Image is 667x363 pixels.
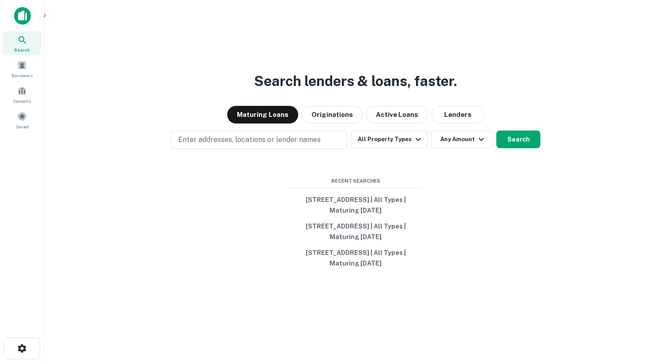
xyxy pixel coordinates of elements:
[302,106,363,123] button: Originations
[623,292,667,335] iframe: Chat Widget
[14,7,31,25] img: capitalize-icon.png
[289,245,422,271] button: [STREET_ADDRESS] | All Types | Maturing [DATE]
[178,135,321,145] p: Enter addresses, locations or lender names
[3,108,41,132] a: Saved
[289,218,422,245] button: [STREET_ADDRESS] | All Types | Maturing [DATE]
[254,71,457,92] h3: Search lenders & loans, faster.
[11,72,33,79] span: Borrowers
[351,131,427,148] button: All Property Types
[431,106,484,123] button: Lenders
[171,131,347,149] button: Enter addresses, locations or lender names
[431,131,493,148] button: Any Amount
[16,123,29,130] span: Saved
[289,177,422,185] span: Recent Searches
[227,106,298,123] button: Maturing Loans
[3,82,41,106] a: Contacts
[289,192,422,218] button: [STREET_ADDRESS] | All Types | Maturing [DATE]
[3,57,41,81] a: Borrowers
[13,97,31,105] span: Contacts
[366,106,428,123] button: Active Loans
[496,131,540,148] button: Search
[14,46,30,53] span: Search
[3,31,41,55] a: Search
